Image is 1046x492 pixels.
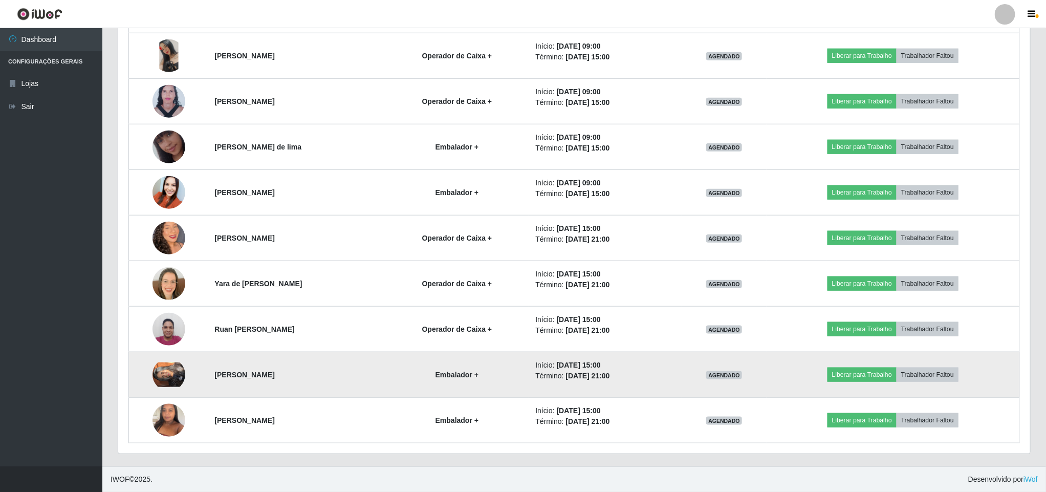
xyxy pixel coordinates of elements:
[214,416,274,424] strong: [PERSON_NAME]
[897,231,958,245] button: Trabalhador Faltou
[557,361,601,369] time: [DATE] 15:00
[706,280,742,288] span: AGENDADO
[566,98,610,106] time: [DATE] 15:00
[535,314,675,325] li: Início:
[422,234,492,242] strong: Operador de Caixa +
[422,325,492,333] strong: Operador de Caixa +
[152,170,185,214] img: 1744410719484.jpeg
[535,280,675,290] li: Término:
[535,223,675,234] li: Início:
[897,185,958,200] button: Trabalhador Faltou
[422,280,492,288] strong: Operador de Caixa +
[535,52,675,62] li: Término:
[557,133,601,141] time: [DATE] 09:00
[152,209,185,267] img: 1702821101734.jpeg
[566,417,610,425] time: [DATE] 21:00
[706,143,742,152] span: AGENDADO
[111,474,152,485] span: © 2025 .
[827,185,897,200] button: Liberar para Trabalho
[535,269,675,280] li: Início:
[535,132,675,143] li: Início:
[557,179,601,187] time: [DATE] 09:00
[566,144,610,152] time: [DATE] 15:00
[897,49,958,63] button: Trabalhador Faltou
[566,326,610,334] time: [DATE] 21:00
[535,360,675,371] li: Início:
[152,362,185,387] img: 1722257626292.jpeg
[535,371,675,381] li: Término:
[566,53,610,61] time: [DATE] 15:00
[1023,475,1038,483] a: iWof
[566,189,610,198] time: [DATE] 15:00
[897,276,958,291] button: Trabalhador Faltou
[706,189,742,197] span: AGENDADO
[535,234,675,245] li: Término:
[214,188,274,197] strong: [PERSON_NAME]
[214,234,274,242] strong: [PERSON_NAME]
[214,97,274,105] strong: [PERSON_NAME]
[827,322,897,336] button: Liberar para Trabalho
[566,235,610,243] time: [DATE] 21:00
[422,97,492,105] strong: Operador de Caixa +
[435,416,478,424] strong: Embalador +
[827,276,897,291] button: Liberar para Trabalho
[152,79,185,124] img: 1728382310331.jpeg
[968,474,1038,485] span: Desenvolvido por
[535,325,675,336] li: Término:
[897,413,958,427] button: Trabalhador Faltou
[535,405,675,416] li: Início:
[557,224,601,232] time: [DATE] 15:00
[422,52,492,60] strong: Operador de Caixa +
[706,417,742,425] span: AGENDADO
[827,140,897,154] button: Liberar para Trabalho
[535,416,675,427] li: Término:
[897,94,958,109] button: Trabalhador Faltou
[706,52,742,60] span: AGENDADO
[535,188,675,199] li: Término:
[535,87,675,97] li: Início:
[557,407,601,415] time: [DATE] 15:00
[111,475,129,483] span: IWOF
[435,371,478,379] strong: Embalador +
[706,98,742,106] span: AGENDADO
[706,234,742,243] span: AGENDADO
[566,372,610,380] time: [DATE] 21:00
[557,315,601,324] time: [DATE] 15:00
[827,49,897,63] button: Liberar para Trabalho
[827,231,897,245] button: Liberar para Trabalho
[827,94,897,109] button: Liberar para Trabalho
[897,368,958,382] button: Trabalhador Faltou
[535,41,675,52] li: Início:
[535,97,675,108] li: Término:
[897,322,958,336] button: Trabalhador Faltou
[557,270,601,278] time: [DATE] 15:00
[557,42,601,50] time: [DATE] 09:00
[827,413,897,427] button: Liberar para Trabalho
[214,325,294,333] strong: Ruan [PERSON_NAME]
[17,8,62,20] img: CoreUI Logo
[435,143,478,151] strong: Embalador +
[706,326,742,334] span: AGENDADO
[152,118,185,176] img: 1715446104729.jpeg
[214,371,274,379] strong: [PERSON_NAME]
[152,39,185,72] img: 1730588148505.jpeg
[152,267,185,300] img: 1738991398512.jpeg
[214,52,274,60] strong: [PERSON_NAME]
[152,398,185,442] img: 1751846244221.jpeg
[566,281,610,289] time: [DATE] 21:00
[706,371,742,379] span: AGENDADO
[214,143,301,151] strong: [PERSON_NAME] de lima
[557,88,601,96] time: [DATE] 09:00
[214,280,302,288] strong: Yara de [PERSON_NAME]
[435,188,478,197] strong: Embalador +
[827,368,897,382] button: Liberar para Trabalho
[152,307,185,351] img: 1744410048940.jpeg
[897,140,958,154] button: Trabalhador Faltou
[535,178,675,188] li: Início:
[535,143,675,154] li: Término:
